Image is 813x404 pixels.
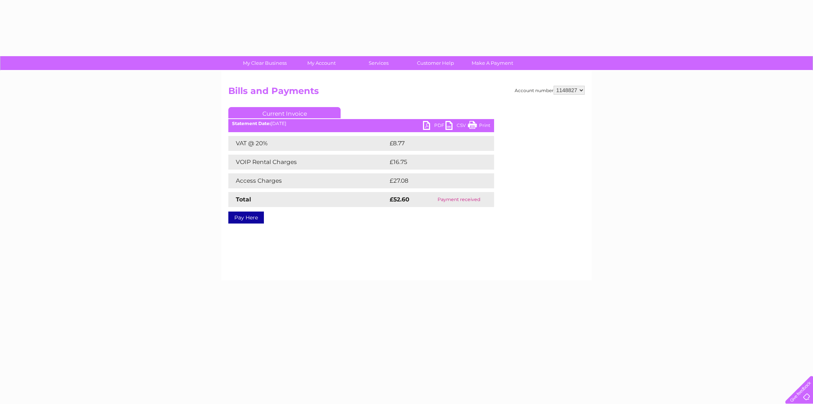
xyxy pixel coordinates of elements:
td: £16.75 [388,155,478,170]
a: Pay Here [228,212,264,224]
a: Customer Help [405,56,466,70]
h2: Bills and Payments [228,86,585,100]
a: CSV [445,121,468,132]
a: Make A Payment [462,56,523,70]
td: VAT @ 20% [228,136,388,151]
td: VOIP Rental Charges [228,155,388,170]
td: £8.77 [388,136,476,151]
div: [DATE] [228,121,494,126]
td: Payment received [424,192,494,207]
strong: £52.60 [390,196,409,203]
div: Account number [515,86,585,95]
b: Statement Date: [232,121,271,126]
a: PDF [423,121,445,132]
strong: Total [236,196,251,203]
a: Current Invoice [228,107,341,118]
a: Services [348,56,409,70]
td: £27.08 [388,173,479,188]
a: My Clear Business [234,56,296,70]
a: Print [468,121,490,132]
a: My Account [291,56,353,70]
td: Access Charges [228,173,388,188]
